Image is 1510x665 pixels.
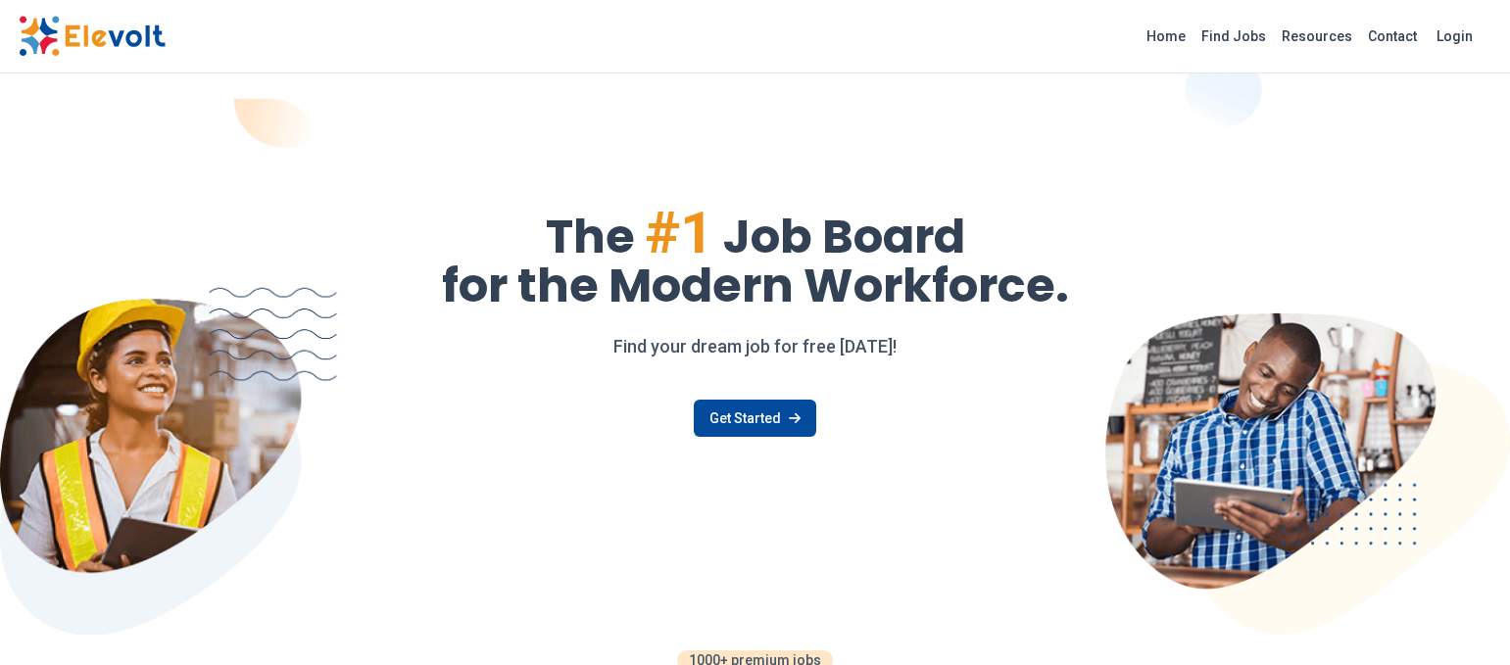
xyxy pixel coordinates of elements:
[645,198,713,267] span: #1
[19,16,166,57] img: Elevolt
[1425,17,1485,56] a: Login
[19,333,1492,360] p: Find your dream job for free [DATE]!
[1274,21,1360,52] a: Resources
[1360,21,1425,52] a: Contact
[1193,21,1274,52] a: Find Jobs
[1139,21,1193,52] a: Home
[19,204,1492,309] h1: The Job Board for the Modern Workforce.
[694,400,816,437] a: Get Started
